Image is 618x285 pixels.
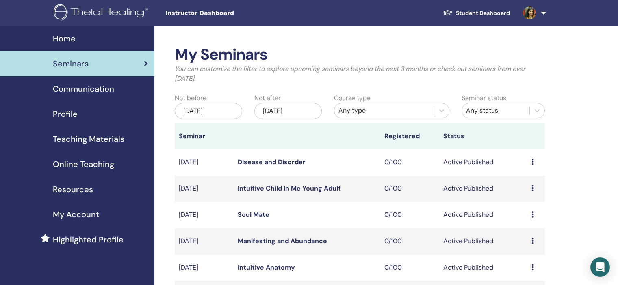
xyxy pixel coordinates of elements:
td: [DATE] [175,176,234,202]
td: 0/100 [380,149,439,176]
span: My Account [53,208,99,221]
td: Active Published [439,176,527,202]
a: Intuitive Anatomy [238,263,295,272]
div: Any type [338,106,430,116]
img: graduation-cap-white.svg [443,9,453,16]
td: [DATE] [175,202,234,228]
td: Active Published [439,149,527,176]
a: Disease and Disorder [238,158,306,166]
a: Student Dashboard [436,6,516,21]
div: [DATE] [175,103,242,119]
a: Manifesting and Abundance [238,237,327,245]
td: [DATE] [175,149,234,176]
h2: My Seminars [175,45,545,64]
th: Status [439,123,527,149]
p: You can customize the filter to explore upcoming seminars beyond the next 3 months or check out s... [175,64,545,84]
span: Home [53,32,76,45]
th: Registered [380,123,439,149]
div: [DATE] [254,103,322,119]
td: 0/100 [380,176,439,202]
td: 0/100 [380,255,439,281]
span: Communication [53,83,114,95]
label: Not after [254,93,281,103]
th: Seminar [175,123,234,149]
td: [DATE] [175,228,234,255]
td: Active Published [439,202,527,228]
label: Seminar status [462,93,506,103]
td: [DATE] [175,255,234,281]
span: Teaching Materials [53,133,124,145]
a: Soul Mate [238,210,269,219]
span: Online Teaching [53,158,114,170]
td: Active Published [439,255,527,281]
label: Course type [334,93,371,103]
td: 0/100 [380,228,439,255]
td: Active Published [439,228,527,255]
span: Profile [53,108,78,120]
label: Not before [175,93,206,103]
div: Open Intercom Messenger [590,257,610,277]
a: Intuitive Child In Me Young Adult [238,184,341,193]
span: Seminars [53,58,89,70]
img: default.jpg [523,6,536,19]
td: 0/100 [380,202,439,228]
span: Instructor Dashboard [165,9,287,17]
img: logo.png [54,4,151,22]
div: Any status [466,106,525,116]
span: Highlighted Profile [53,234,124,246]
span: Resources [53,183,93,195]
